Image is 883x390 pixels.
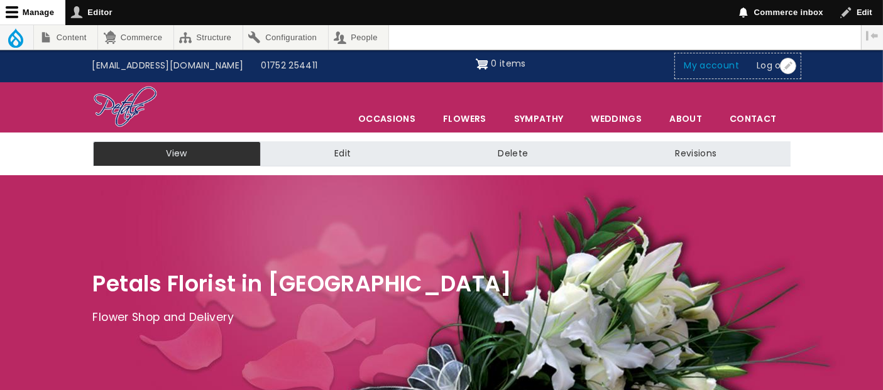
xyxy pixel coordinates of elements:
img: Shopping cart [476,54,488,74]
a: About [656,106,715,132]
a: Contact [716,106,789,132]
p: Flower Shop and Delivery [93,308,791,327]
nav: Tabs [84,141,800,166]
a: Structure [174,25,243,50]
a: Sympathy [501,106,577,132]
button: Vertical orientation [862,25,883,46]
a: People [329,25,389,50]
img: Home [93,85,158,129]
a: Delete [424,141,601,166]
button: Open User account menu configuration options [780,58,796,74]
a: My account [676,54,749,78]
a: Commerce [98,25,173,50]
a: Flowers [430,106,499,132]
a: View [93,141,261,166]
span: Occasions [345,106,429,132]
a: Revisions [601,141,790,166]
span: Weddings [578,106,655,132]
a: 01752 254411 [252,54,326,78]
a: Shopping cart 0 items [476,54,526,74]
a: Edit [261,141,424,166]
span: 0 items [491,57,525,70]
a: Configuration [243,25,328,50]
a: Log out [748,54,799,78]
a: [EMAIL_ADDRESS][DOMAIN_NAME] [84,54,253,78]
span: Petals Florist in [GEOGRAPHIC_DATA] [93,268,512,299]
a: Content [34,25,97,50]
